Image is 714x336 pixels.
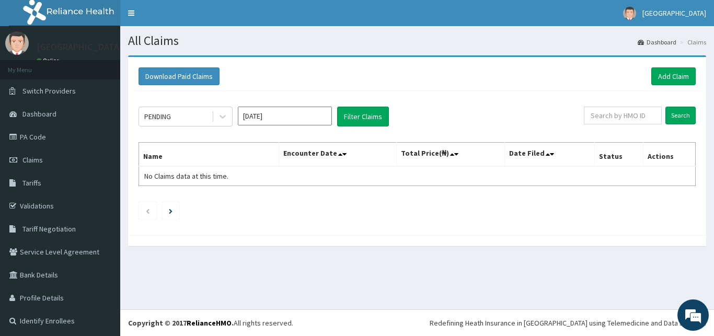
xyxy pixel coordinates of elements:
footer: All rights reserved. [120,309,714,336]
th: Date Filed [505,143,595,167]
img: User Image [5,31,29,55]
button: Download Paid Claims [139,67,220,85]
th: Actions [643,143,695,167]
div: Redefining Heath Insurance in [GEOGRAPHIC_DATA] using Telemedicine and Data Science! [430,318,706,328]
span: Switch Providers [22,86,76,96]
input: Search by HMO ID [584,107,662,124]
a: Add Claim [651,67,696,85]
strong: Copyright © 2017 . [128,318,234,328]
th: Total Price(₦) [396,143,505,167]
th: Status [595,143,643,167]
div: PENDING [144,111,171,122]
img: User Image [623,7,636,20]
th: Encounter Date [279,143,396,167]
a: Next page [169,206,172,215]
th: Name [139,143,279,167]
a: Dashboard [638,38,676,47]
span: [GEOGRAPHIC_DATA] [642,8,706,18]
input: Select Month and Year [238,107,332,125]
a: Online [37,57,62,64]
p: [GEOGRAPHIC_DATA] [37,42,123,52]
span: Claims [22,155,43,165]
a: Previous page [145,206,150,215]
span: Dashboard [22,109,56,119]
span: No Claims data at this time. [144,171,228,181]
a: RelianceHMO [187,318,232,328]
input: Search [665,107,696,124]
button: Filter Claims [337,107,389,126]
span: Tariffs [22,178,41,188]
span: Tariff Negotiation [22,224,76,234]
li: Claims [677,38,706,47]
h1: All Claims [128,34,706,48]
